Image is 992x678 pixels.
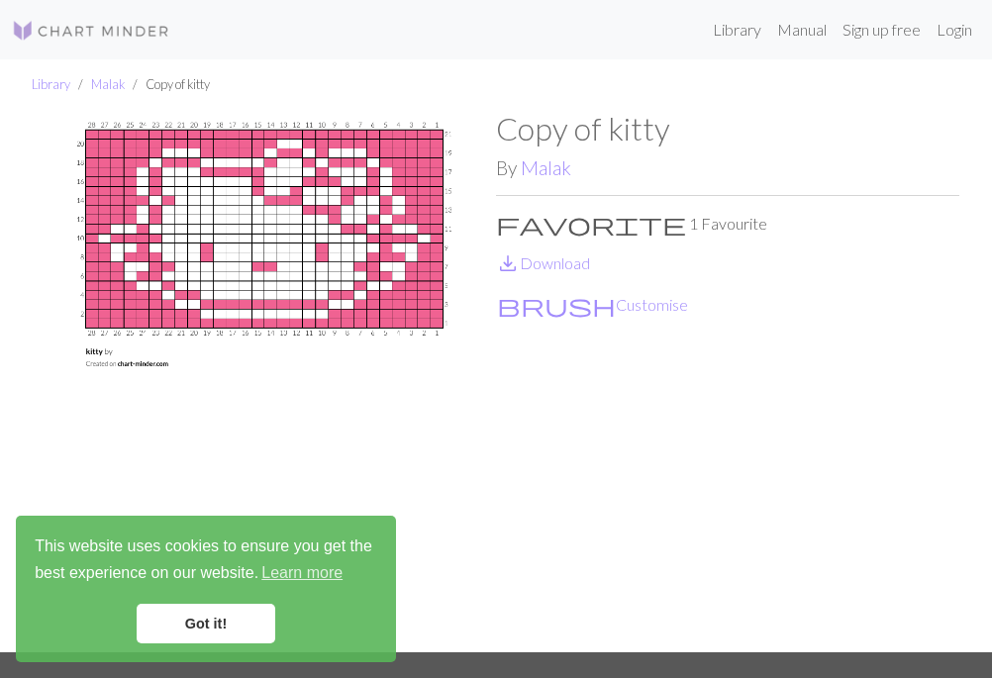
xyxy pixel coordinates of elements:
[137,604,275,643] a: dismiss cookie message
[497,293,616,317] i: Customise
[497,291,616,319] span: brush
[496,249,520,277] span: save_alt
[705,10,769,49] a: Library
[32,76,70,92] a: Library
[125,75,210,94] li: Copy of kitty
[496,156,959,179] h2: By
[496,212,686,236] i: Favourite
[91,76,125,92] a: Malak
[35,534,377,588] span: This website uses cookies to ensure you get the best experience on our website.
[496,210,686,238] span: favorite
[258,558,346,588] a: learn more about cookies
[496,251,520,275] i: Download
[496,253,590,272] a: DownloadDownload
[929,10,980,49] a: Login
[835,10,929,49] a: Sign up free
[496,212,959,236] p: 1 Favourite
[12,19,170,43] img: Logo
[496,292,689,318] button: CustomiseCustomise
[496,110,959,147] h1: Copy of kitty
[521,156,571,179] a: Malak
[16,516,396,662] div: cookieconsent
[33,110,496,652] img: kitty
[769,10,835,49] a: Manual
